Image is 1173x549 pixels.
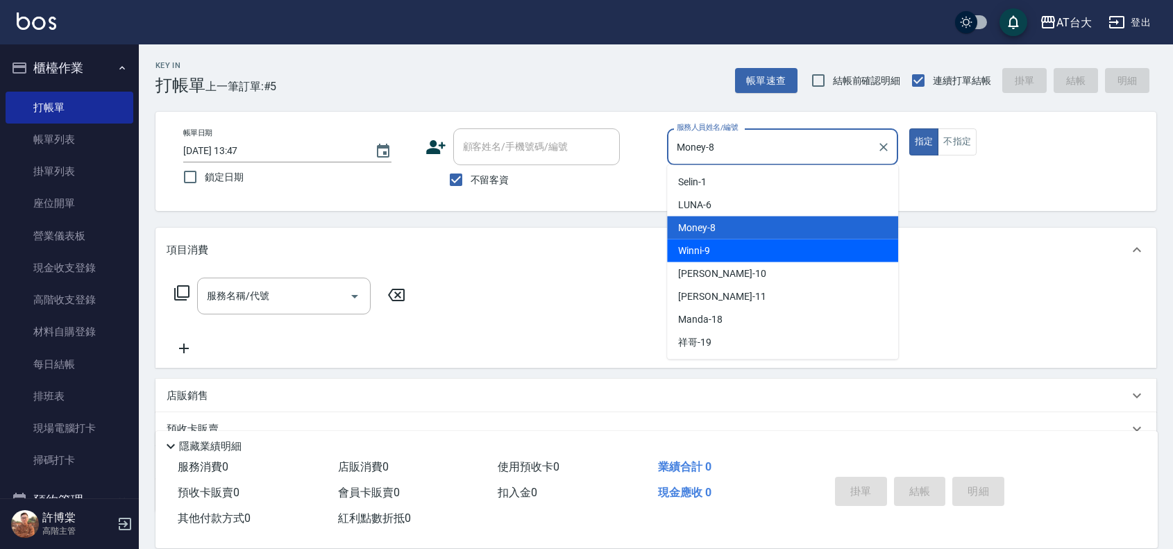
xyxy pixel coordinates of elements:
button: Clear [874,137,893,157]
span: 業績合計 0 [658,460,711,473]
span: 店販消費 0 [338,460,389,473]
div: 項目消費 [155,228,1156,272]
div: 預收卡販賣 [155,412,1156,446]
img: Person [11,510,39,538]
button: AT台大 [1034,8,1097,37]
span: 其他付款方式 0 [178,512,251,525]
span: Selin -1 [678,175,707,189]
p: 項目消費 [167,243,208,257]
label: 帳單日期 [183,128,212,138]
a: 掛單列表 [6,155,133,187]
button: 預約管理 [6,482,133,518]
span: [PERSON_NAME] -11 [678,289,766,304]
button: Open [344,285,366,307]
span: 預收卡販賣 0 [178,486,239,499]
a: 排班表 [6,380,133,412]
p: 店販銷售 [167,389,208,403]
button: save [999,8,1027,36]
a: 每日結帳 [6,348,133,380]
a: 現金收支登錄 [6,252,133,284]
a: 座位開單 [6,187,133,219]
p: 高階主管 [42,525,113,537]
h3: 打帳單 [155,76,205,95]
span: Money -8 [678,221,716,235]
span: 扣入金 0 [498,486,537,499]
span: 連續打單結帳 [933,74,991,88]
div: AT台大 [1056,14,1092,31]
span: 結帳前確認明細 [833,74,901,88]
p: 隱藏業績明細 [179,439,242,454]
p: 預收卡販賣 [167,422,219,437]
span: 現金應收 0 [658,486,711,499]
span: [PERSON_NAME] -10 [678,267,766,281]
input: YYYY/MM/DD hh:mm [183,140,361,162]
span: 會員卡販賣 0 [338,486,400,499]
button: 櫃檯作業 [6,50,133,86]
button: 不指定 [938,128,977,155]
a: 現場電腦打卡 [6,412,133,444]
a: 打帳單 [6,92,133,124]
span: Manda -18 [678,312,723,327]
button: 指定 [909,128,939,155]
button: 登出 [1103,10,1156,35]
span: 服務消費 0 [178,460,228,473]
span: 鎖定日期 [205,170,244,185]
span: LUNA -6 [678,198,711,212]
a: 營業儀表板 [6,220,133,252]
span: 使用預收卡 0 [498,460,559,473]
button: 帳單速查 [735,68,798,94]
div: 店販銷售 [155,379,1156,412]
span: 祥哥 -19 [678,335,711,350]
a: 帳單列表 [6,124,133,155]
h2: Key In [155,61,205,70]
span: 不留客資 [471,173,509,187]
h5: 許博棠 [42,511,113,525]
label: 服務人員姓名/編號 [677,122,738,133]
a: 掃碼打卡 [6,444,133,476]
span: Winni -9 [678,244,710,258]
img: Logo [17,12,56,30]
button: Choose date, selected date is 2025-09-05 [366,135,400,168]
a: 高階收支登錄 [6,284,133,316]
span: 上一筆訂單:#5 [205,78,277,95]
a: 材料自購登錄 [6,316,133,348]
span: 紅利點數折抵 0 [338,512,411,525]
